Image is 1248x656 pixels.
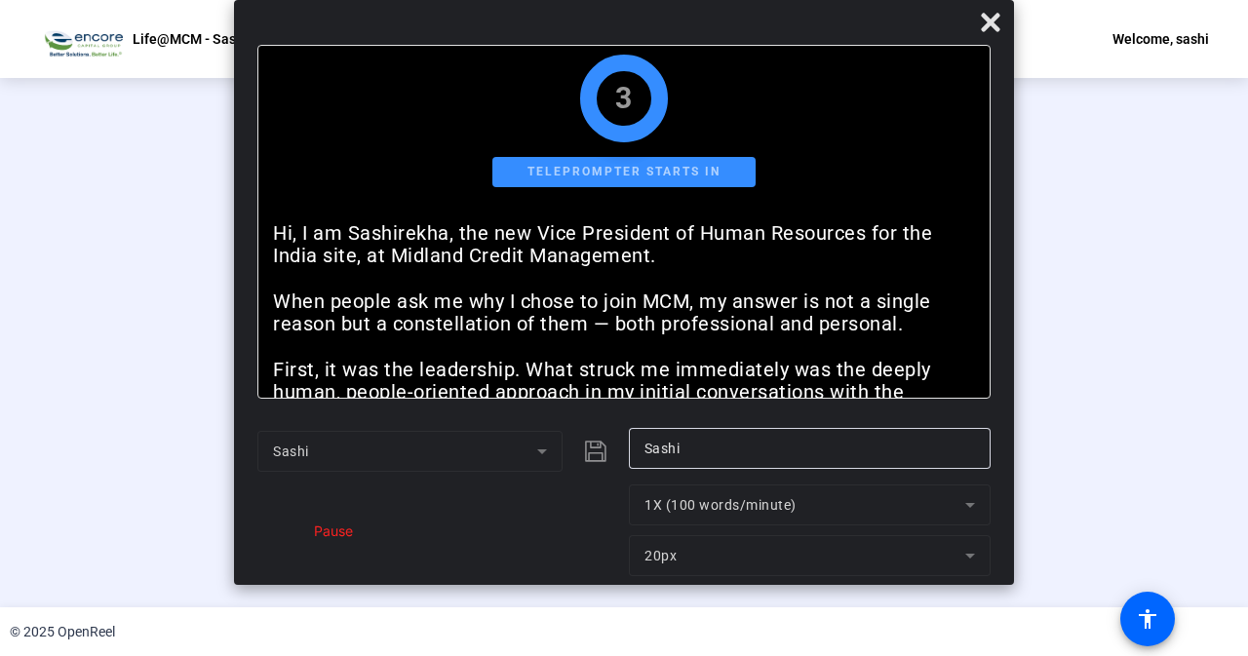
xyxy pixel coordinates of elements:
[10,622,115,642] div: © 2025 OpenReel
[273,222,975,268] p: Hi, I am Sashirekha, the new Vice President of Human Resources for the India site, at Midland Cre...
[273,290,975,336] p: When people ask me why I chose to join MCM, my answer is not a single reason but a constellation ...
[615,87,633,110] div: 3
[1136,607,1159,631] mat-icon: accessibility
[1112,27,1209,51] div: Welcome, sashi
[304,521,353,541] div: Pause
[644,437,975,460] input: Title
[133,27,248,51] p: Life@MCM - Sashi
[39,19,123,58] img: OpenReel logo
[273,359,975,473] p: First, it was the leadership. What struck me immediately was the deeply human, people-oriented ap...
[492,157,756,187] div: Teleprompter starts in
